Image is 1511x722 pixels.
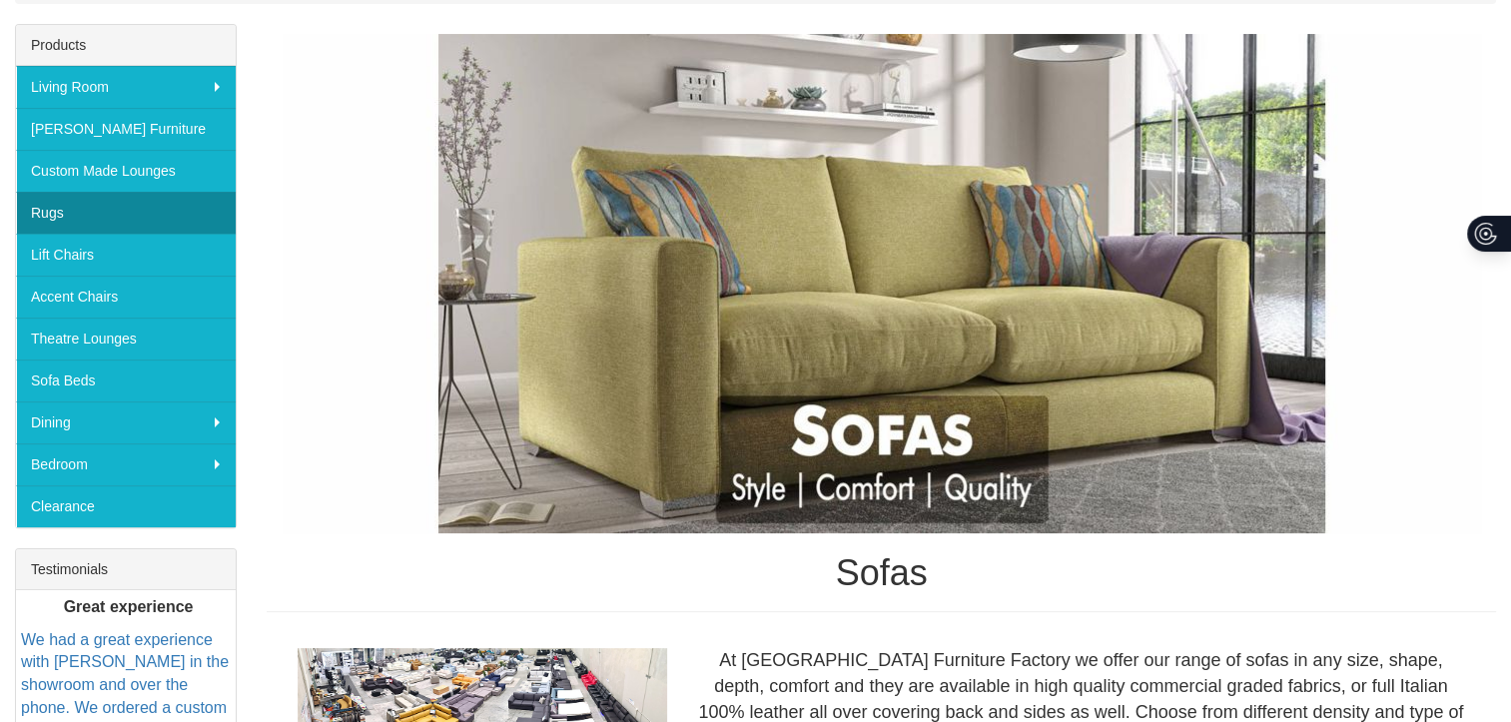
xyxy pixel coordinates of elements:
[16,360,236,401] a: Sofa Beds
[16,192,236,234] a: Rugs
[64,598,194,615] b: Great experience
[16,150,236,192] a: Custom Made Lounges
[16,276,236,318] a: Accent Chairs
[16,108,236,150] a: [PERSON_NAME] Furniture
[16,66,236,108] a: Living Room
[16,318,236,360] a: Theatre Lounges
[16,443,236,485] a: Bedroom
[267,553,1496,593] h1: Sofas
[16,234,236,276] a: Lift Chairs
[16,25,236,66] div: Products
[16,401,236,443] a: Dining
[283,34,1481,533] img: Sofas
[16,549,236,590] div: Testimonials
[16,485,236,527] a: Clearance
